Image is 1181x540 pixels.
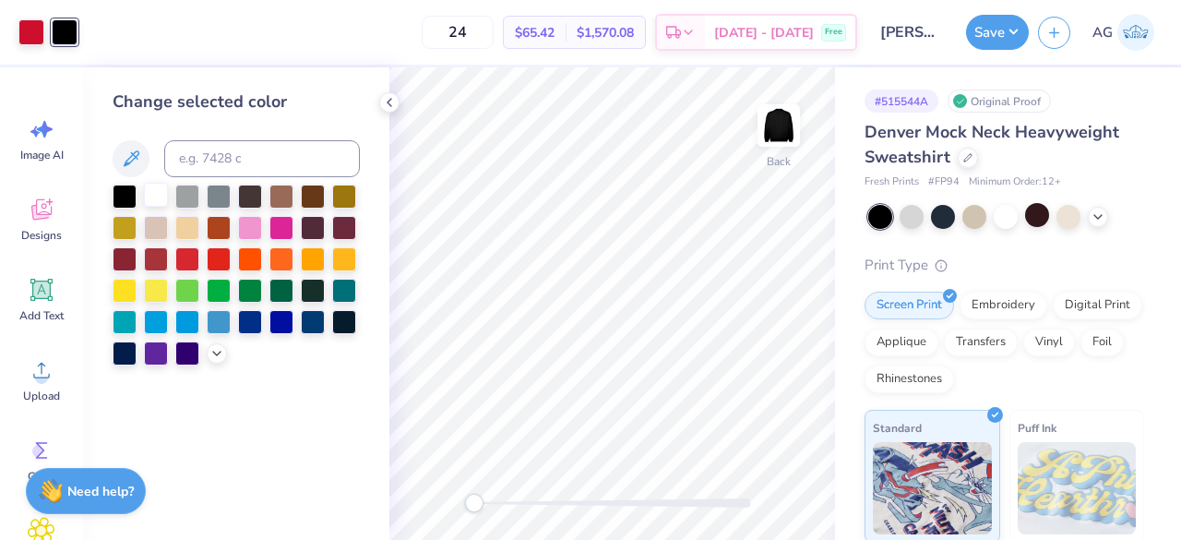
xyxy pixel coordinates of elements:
strong: Need help? [67,483,134,500]
div: Rhinestones [865,366,954,393]
span: Puff Ink [1018,418,1056,438]
img: Akshika Gurao [1117,14,1154,51]
div: Print Type [865,255,1144,276]
span: Add Text [19,308,64,323]
div: Vinyl [1023,329,1075,356]
img: Back [760,107,797,144]
a: AG [1084,14,1163,51]
input: Untitled Design [866,14,957,51]
span: [DATE] - [DATE] [714,23,814,42]
div: Original Proof [948,90,1051,113]
div: Change selected color [113,90,360,114]
span: $1,570.08 [577,23,634,42]
button: Save [966,15,1029,50]
span: Free [825,26,842,39]
img: Standard [873,442,992,534]
div: Screen Print [865,292,954,319]
div: Digital Print [1053,292,1142,319]
input: – – [422,16,494,49]
div: Embroidery [960,292,1047,319]
div: Applique [865,329,938,356]
input: e.g. 7428 c [164,140,360,177]
div: Back [767,153,791,170]
span: Denver Mock Neck Heavyweight Sweatshirt [865,121,1119,168]
span: Minimum Order: 12 + [969,174,1061,190]
div: Transfers [944,329,1018,356]
span: Fresh Prints [865,174,919,190]
span: # FP94 [928,174,960,190]
span: Upload [23,389,60,403]
span: Designs [21,228,62,243]
div: # 515544A [865,90,938,113]
span: Standard [873,418,922,438]
img: Puff Ink [1018,442,1137,534]
div: Accessibility label [465,494,483,512]
span: $65.42 [515,23,555,42]
span: Image AI [20,148,64,162]
div: Foil [1080,329,1124,356]
span: AG [1092,22,1113,43]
